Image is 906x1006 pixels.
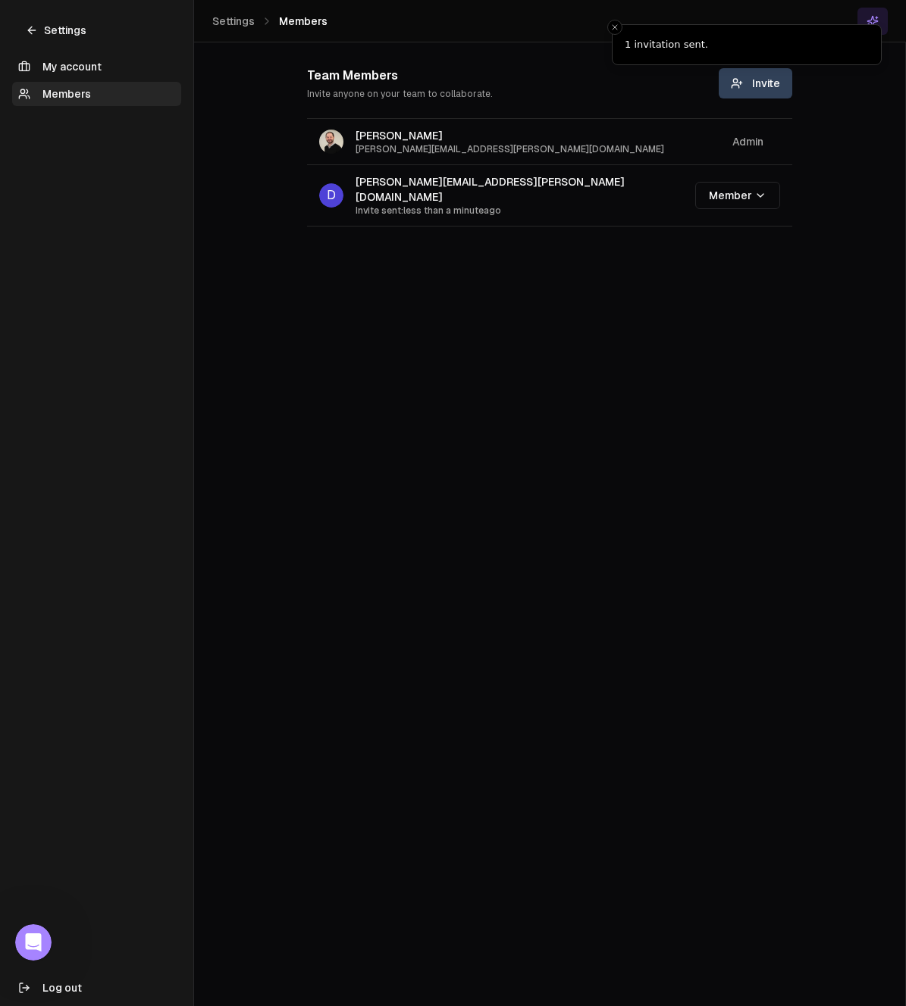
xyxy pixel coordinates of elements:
span: Invite [731,76,780,91]
div: 1 invitation sent. [625,37,708,52]
h2: Team Members [307,67,493,85]
span: [PERSON_NAME][EMAIL_ADDRESS][PERSON_NAME][DOMAIN_NAME] [356,143,664,155]
span: D [319,183,343,208]
button: Log out [12,976,181,1000]
span: [PERSON_NAME][EMAIL_ADDRESS][PERSON_NAME][DOMAIN_NAME] [356,174,695,205]
span: Settings [212,14,255,29]
iframe: Intercom live chat [15,924,52,961]
div: Admin [732,130,780,154]
div: Send us a messageWe typically reply within a day [15,204,288,261]
a: My account [12,55,181,79]
a: Members [12,82,181,106]
span: [PERSON_NAME] [356,128,664,143]
span: Invite sent: less than a minute ago [356,205,695,217]
button: Messages [152,473,303,533]
span: Home [58,511,92,521]
button: Invite [719,68,792,98]
img: Profile image for Paul [30,24,61,55]
p: How can we help? [30,159,273,185]
img: _image [319,130,343,154]
span: Members [279,14,328,29]
a: Settings [12,18,100,42]
span: Messages [202,511,254,521]
div: Send us a message [31,217,253,233]
button: Close toast [607,20,622,35]
button: Member [695,182,780,209]
p: Invite anyone on your team to collaborate. [307,88,493,100]
div: We typically reply within a day [31,233,253,248]
p: Hi [PERSON_NAME] 👋 [30,108,273,159]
